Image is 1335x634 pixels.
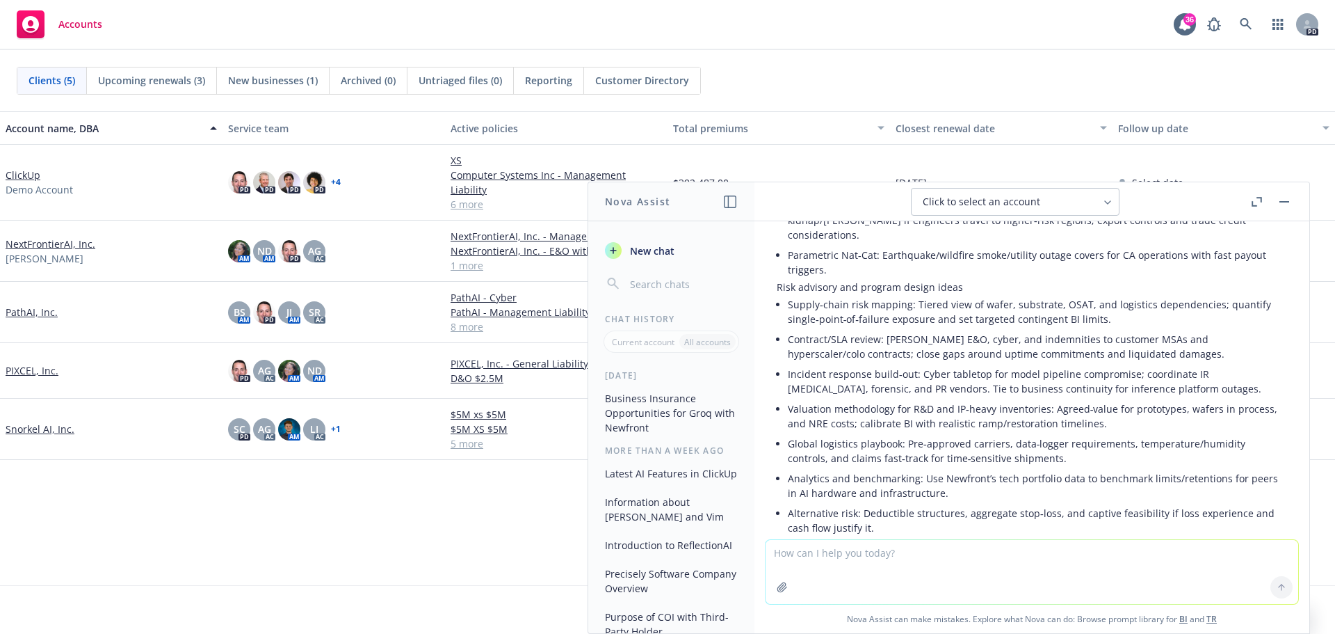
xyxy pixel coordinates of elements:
[303,171,325,193] img: photo
[253,171,275,193] img: photo
[788,364,1287,399] li: Incident response build‑out: Cyber tabletop for model pipeline compromise; coordinate IR [MEDICAL...
[627,244,674,258] span: New chat
[451,407,662,422] a: $5M xs $5M
[228,171,250,193] img: photo
[911,188,1119,216] button: Click to select an account
[308,244,321,258] span: AG
[451,422,662,436] a: $5M XS $5M
[6,305,58,319] a: PathAI, Inc.
[278,171,300,193] img: photo
[6,237,95,251] a: NextFrontierAI, Inc.
[788,329,1287,364] li: Contract/SLA review: [PERSON_NAME] E&O, cyber, and indemnities to customer MSAs and hyperscaler/c...
[98,73,205,88] span: Upcoming renewals (3)
[599,238,743,263] button: New chat
[1232,10,1260,38] a: Search
[451,229,662,244] a: NextFrontierAI, Inc. - Management Liability
[588,445,754,457] div: More than a week ago
[605,194,670,209] h1: Nova Assist
[6,121,202,136] div: Account name, DBA
[896,175,927,190] span: [DATE]
[307,363,322,378] span: ND
[228,73,318,88] span: New businesses (1)
[331,178,341,187] a: + 4
[286,305,292,319] span: JJ
[451,258,662,273] a: 1 more
[760,605,1304,633] span: Nova Assist can make mistakes. Explore what Nova can do: Browse prompt library for and
[310,422,318,436] span: LI
[788,399,1287,434] li: Valuation methodology for R&D and IP‑heavy inventories: Agreed‑value for prototypes, wafers in pr...
[309,305,321,319] span: SR
[612,336,674,348] p: Current account
[599,462,743,485] button: Latest AI Features in ClickUp
[673,175,729,190] span: $392,487.00
[599,562,743,600] button: Precisely Software Company Overview
[222,111,445,145] button: Service team
[6,182,73,197] span: Demo Account
[6,251,83,266] span: [PERSON_NAME]
[278,240,300,262] img: photo
[234,422,245,436] span: SC
[627,274,738,294] input: Search chats
[445,111,667,145] button: Active policies
[258,363,271,378] span: AG
[228,121,439,136] div: Service team
[11,5,108,44] a: Accounts
[451,371,662,386] a: D&O $2.5M
[451,153,662,168] a: XS
[1112,111,1335,145] button: Follow up date
[1200,10,1228,38] a: Report a Bug
[923,195,1040,209] span: Click to select an account
[1132,175,1183,190] span: Select date
[1264,10,1292,38] a: Switch app
[278,360,300,382] img: photo
[451,436,662,451] a: 5 more
[890,111,1112,145] button: Closest renewal date
[788,294,1287,329] li: Supply‑chain risk mapping: Tiered view of wafer, substrate, OSAT, and logistics dependencies; qua...
[278,418,300,441] img: photo
[1179,613,1188,625] a: BI
[777,538,1287,553] p: Smart discovery questions to open the door
[788,503,1287,538] li: Alternative risk: Deductible structures, aggregate stop‑loss, and captive feasibility if loss exp...
[667,111,890,145] button: Total premiums
[58,19,102,30] span: Accounts
[6,363,58,378] a: PIXCEL, Inc.
[451,356,662,371] a: PIXCEL, Inc. - General Liability
[451,168,662,197] a: Computer Systems Inc - Management Liability
[673,121,869,136] div: Total premiums
[777,280,1287,294] p: Risk advisory and program design ideas
[234,305,245,319] span: BS
[331,425,341,434] a: + 1
[599,534,743,557] button: Introduction to ReflectionAI
[228,240,250,262] img: photo
[6,422,74,436] a: Snorkel AI, Inc.
[588,370,754,381] div: [DATE]
[1206,613,1217,625] a: TR
[419,73,502,88] span: Untriaged files (0)
[684,336,731,348] p: All accounts
[451,319,662,334] a: 8 more
[588,313,754,325] div: Chat History
[525,73,572,88] span: Reporting
[451,121,662,136] div: Active policies
[451,197,662,212] a: 6 more
[788,434,1287,468] li: Global logistics playbook: Pre‑approved carriers, data‑logger requirements, temperature/humidity ...
[1118,121,1314,136] div: Follow up date
[257,244,272,258] span: ND
[599,491,743,528] button: Information about [PERSON_NAME] and Vim
[451,290,662,305] a: PathAI - Cyber
[6,168,40,182] a: ClickUp
[599,387,743,439] button: Business Insurance Opportunities for Groq with Newfront
[228,360,250,382] img: photo
[451,305,662,319] a: PathAI - Management Liability
[253,301,275,324] img: photo
[788,245,1287,280] li: Parametric Nat‑Cat: Earthquake/wildfire smoke/utility outage covers for CA operations with fast p...
[29,73,75,88] span: Clients (5)
[595,73,689,88] span: Customer Directory
[341,73,396,88] span: Archived (0)
[788,468,1287,503] li: Analytics and benchmarking: Use Newfront’s tech portfolio data to benchmark limits/retentions for...
[258,422,271,436] span: AG
[451,244,662,258] a: NextFrontierAI, Inc. - E&O with Cyber
[1183,13,1196,26] div: 36
[896,121,1092,136] div: Closest renewal date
